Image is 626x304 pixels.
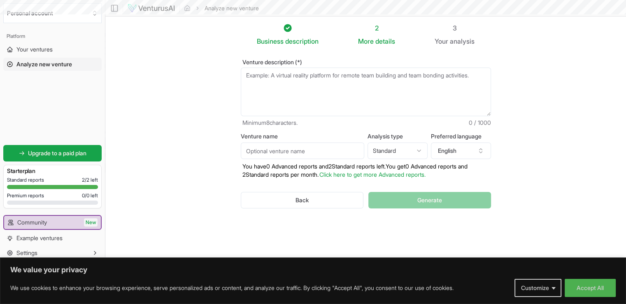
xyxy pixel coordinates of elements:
[431,143,491,159] button: English
[241,192,364,208] button: Back
[82,192,98,199] span: 0 / 0 left
[514,279,561,297] button: Customize
[358,36,374,46] span: More
[319,171,426,178] a: Click here to get more Advanced reports.
[3,246,102,260] button: Settings
[82,177,98,183] span: 2 / 2 left
[16,45,53,54] span: Your ventures
[431,133,491,139] label: Preferred language
[375,37,395,45] span: details
[4,216,101,229] a: CommunityNew
[469,119,491,127] span: 0 / 1000
[3,58,102,71] a: Analyze new venture
[10,283,454,293] p: We use cookies to enhance your browsing experience, serve personalized ads or content, and analyz...
[368,133,428,139] label: Analysis type
[16,234,63,242] span: Example ventures
[3,232,102,245] a: Example ventures
[565,279,616,297] button: Accept All
[241,59,491,65] label: Venture description (*)
[3,43,102,56] a: Your ventures
[242,119,298,127] span: Minimum 8 characters.
[241,133,364,139] label: Venture name
[28,149,86,157] span: Upgrade to a paid plan
[7,177,44,183] span: Standard reports
[257,36,284,46] span: Business
[450,37,475,45] span: analysis
[10,265,616,275] p: We value your privacy
[16,60,72,68] span: Analyze new venture
[435,23,475,33] div: 3
[3,30,102,43] div: Platform
[241,143,364,159] input: Optional venture name
[16,249,37,257] span: Settings
[241,162,491,179] p: You have 0 Advanced reports and 2 Standard reports left. Y ou get 0 Advanced reports and 2 Standa...
[435,36,448,46] span: Your
[84,218,98,227] span: New
[285,37,319,45] span: description
[17,218,47,227] span: Community
[3,145,102,161] a: Upgrade to a paid plan
[7,192,44,199] span: Premium reports
[7,167,98,175] h3: Starter plan
[358,23,395,33] div: 2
